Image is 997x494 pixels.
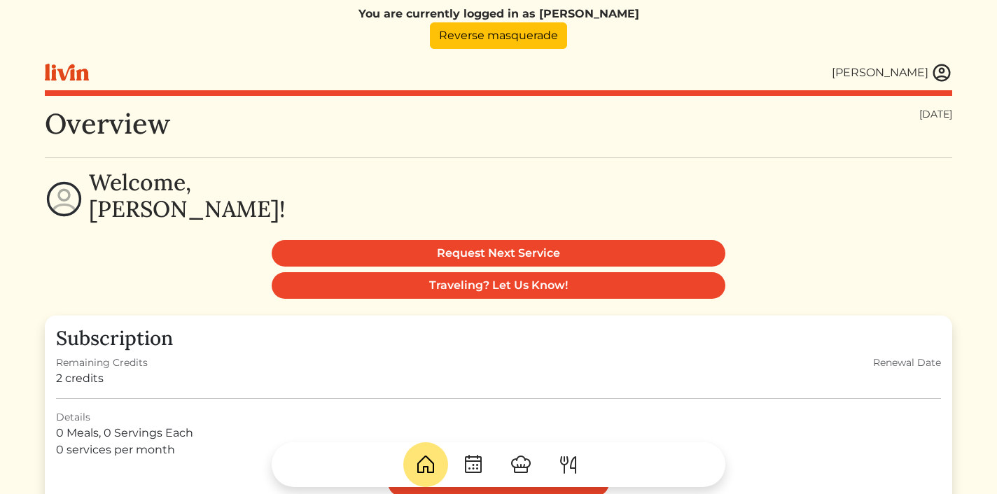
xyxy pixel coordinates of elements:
div: 0 Meals, 0 Servings Each [56,425,941,442]
img: livin-logo-a0d97d1a881af30f6274990eb6222085a2533c92bbd1e4f22c21b4f0d0e3210c.svg [45,64,89,81]
a: Reverse masquerade [430,22,567,49]
img: ChefHat-a374fb509e4f37eb0702ca99f5f64f3b6956810f32a249b33092029f8484b388.svg [510,453,532,476]
img: user_account-e6e16d2ec92f44fc35f99ef0dc9cddf60790bfa021a6ecb1c896eb5d2907b31c.svg [931,62,952,83]
h1: Overview [45,107,170,141]
div: [DATE] [919,107,952,122]
h2: Welcome, [PERSON_NAME]! [89,169,285,223]
div: Details [56,410,941,425]
div: [PERSON_NAME] [832,64,928,81]
a: Request Next Service [272,240,725,267]
div: Remaining Credits [56,355,148,370]
div: 2 credits [56,370,148,387]
img: CalendarDots-5bcf9d9080389f2a281d69619e1c85352834be518fbc73d9501aef674afc0d57.svg [462,453,484,476]
h3: Subscription [56,327,941,351]
a: Traveling? Let Us Know! [272,272,725,299]
div: Renewal Date [873,355,941,370]
img: profile-circle-6dcd711754eaac681cb4e5fa6e5947ecf152da99a3a386d1f417117c42b37ef2.svg [45,180,83,218]
img: ForkKnife-55491504ffdb50bab0c1e09e7649658475375261d09fd45db06cec23bce548bf.svg [557,453,580,476]
img: House-9bf13187bcbb5817f509fe5e7408150f90897510c4275e13d0d5fca38e0b5951.svg [414,453,437,476]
